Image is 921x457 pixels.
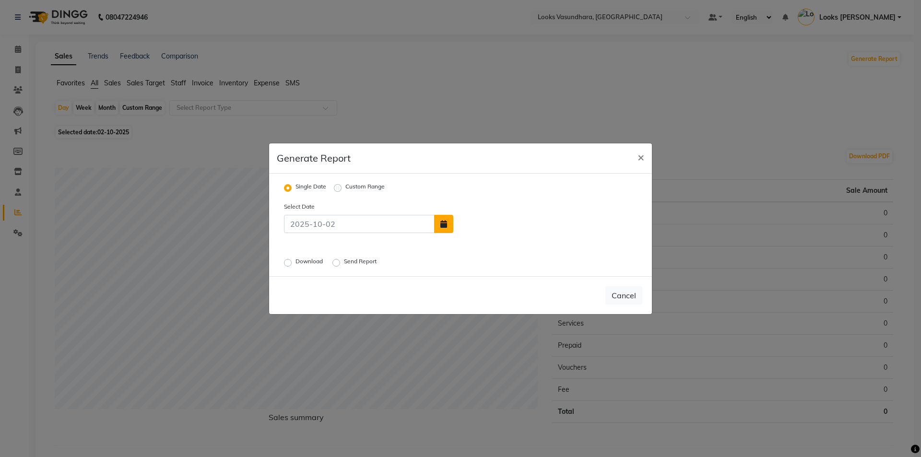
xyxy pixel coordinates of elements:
[605,286,642,305] button: Cancel
[344,257,378,269] label: Send Report
[638,150,644,164] span: ×
[630,143,652,170] button: Close
[277,202,369,211] label: Select Date
[295,257,325,269] label: Download
[284,215,435,233] input: 2025-10-02
[277,151,351,165] h5: Generate Report
[295,182,326,194] label: Single Date
[345,182,385,194] label: Custom Range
